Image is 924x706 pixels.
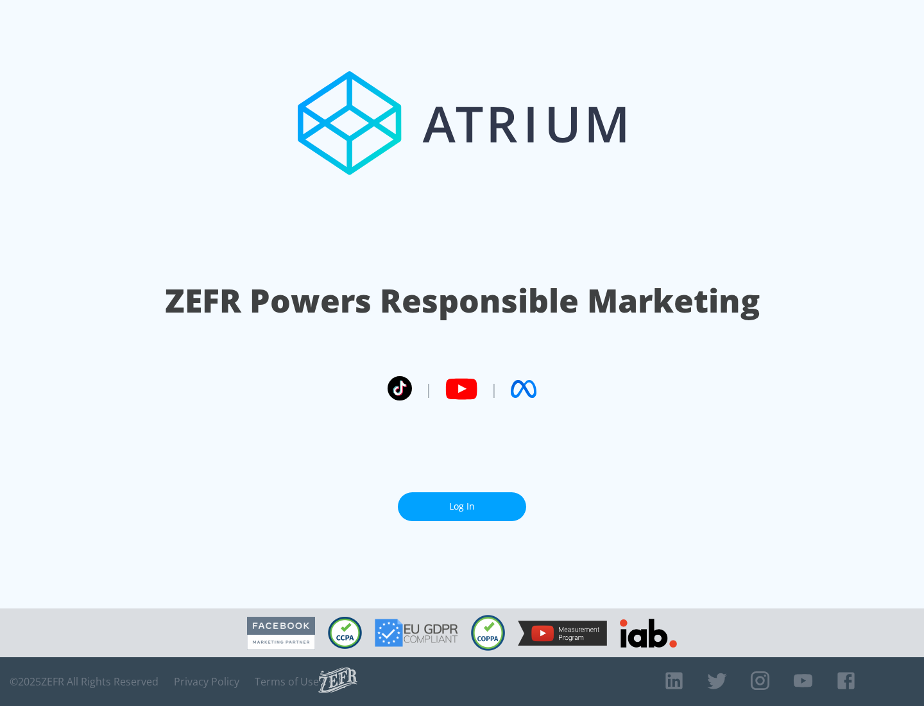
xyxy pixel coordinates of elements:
span: | [425,379,432,399]
img: Facebook Marketing Partner [247,617,315,650]
a: Terms of Use [255,675,319,688]
a: Log In [398,492,526,521]
img: COPPA Compliant [471,615,505,651]
h1: ZEFR Powers Responsible Marketing [165,279,760,323]
img: IAB [620,619,677,648]
a: Privacy Policy [174,675,239,688]
img: CCPA Compliant [328,617,362,649]
img: GDPR Compliant [375,619,458,647]
img: YouTube Measurement Program [518,621,607,646]
span: | [490,379,498,399]
span: © 2025 ZEFR All Rights Reserved [10,675,158,688]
